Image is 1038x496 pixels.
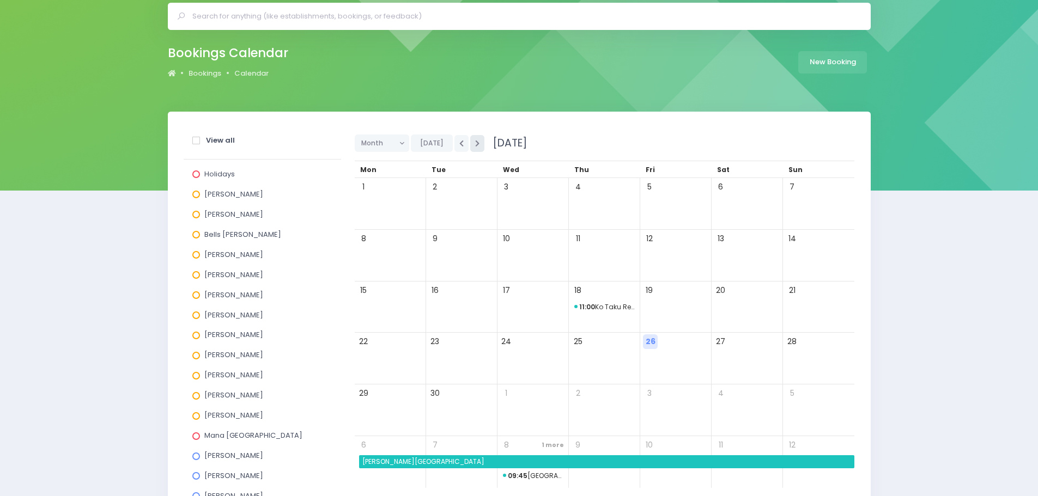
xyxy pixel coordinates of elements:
[713,231,728,246] span: 13
[486,136,527,150] span: [DATE]
[499,334,514,349] span: 24
[713,386,728,401] span: 4
[717,165,730,174] span: Sat
[785,386,799,401] span: 5
[785,438,799,452] span: 12
[642,386,657,401] span: 3
[432,165,446,174] span: Tue
[428,386,442,401] span: 30
[643,334,658,349] span: 26
[360,165,377,174] span: Mon
[570,334,585,349] span: 25
[642,231,657,246] span: 12
[204,270,263,280] span: [PERSON_NAME]
[206,135,235,145] strong: View all
[499,438,514,452] span: 8
[204,430,302,440] span: Mana [GEOGRAPHIC_DATA]
[411,134,453,152] button: [DATE]
[356,180,371,194] span: 1
[499,283,514,298] span: 17
[356,334,371,349] span: 22
[503,469,563,482] span: Hillside Primary School
[570,180,585,194] span: 4
[570,231,585,246] span: 11
[788,165,803,174] span: Sun
[785,334,799,349] span: 28
[168,46,288,60] h2: Bookings Calendar
[204,209,263,219] span: [PERSON_NAME]
[356,438,371,452] span: 6
[355,134,410,152] button: Month
[204,229,281,240] span: Bells [PERSON_NAME]
[204,169,235,179] span: Holidays
[204,470,263,481] span: [PERSON_NAME]
[785,231,799,246] span: 14
[508,471,527,480] strong: 09:45
[204,350,263,360] span: [PERSON_NAME]
[428,283,442,298] span: 16
[570,386,585,401] span: 2
[204,329,263,340] span: [PERSON_NAME]
[428,438,442,452] span: 7
[574,165,589,174] span: Thu
[570,283,585,298] span: 18
[713,283,728,298] span: 20
[234,68,269,79] a: Calendar
[204,310,263,320] span: [PERSON_NAME]
[192,8,855,25] input: Search for anything (like establishments, bookings, or feedback)
[646,165,655,174] span: Fri
[204,189,263,199] span: [PERSON_NAME]
[204,249,263,260] span: [PERSON_NAME]
[428,231,442,246] span: 9
[713,180,728,194] span: 6
[574,301,635,314] span: Ko Taku Reo (Invercargill)
[204,370,263,380] span: [PERSON_NAME]
[785,180,799,194] span: 7
[428,334,442,349] span: 23
[204,450,263,461] span: [PERSON_NAME]
[204,410,263,420] span: [PERSON_NAME]
[189,68,221,79] a: Bookings
[642,180,657,194] span: 5
[798,51,867,74] a: New Booking
[356,283,371,298] span: 15
[642,283,657,298] span: 19
[428,180,442,194] span: 2
[579,302,595,311] strong: 11:00
[204,290,263,300] span: [PERSON_NAME]
[361,455,854,468] span: Lumsden School
[356,386,371,401] span: 29
[204,390,263,400] span: [PERSON_NAME]
[713,438,728,452] span: 11
[570,438,585,452] span: 9
[356,231,371,246] span: 8
[785,283,799,298] span: 21
[503,165,519,174] span: Wed
[361,135,395,151] span: Month
[499,386,514,401] span: 1
[642,438,657,452] span: 10
[499,180,514,194] span: 3
[539,438,567,452] span: 1 more
[713,334,728,349] span: 27
[499,231,514,246] span: 10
